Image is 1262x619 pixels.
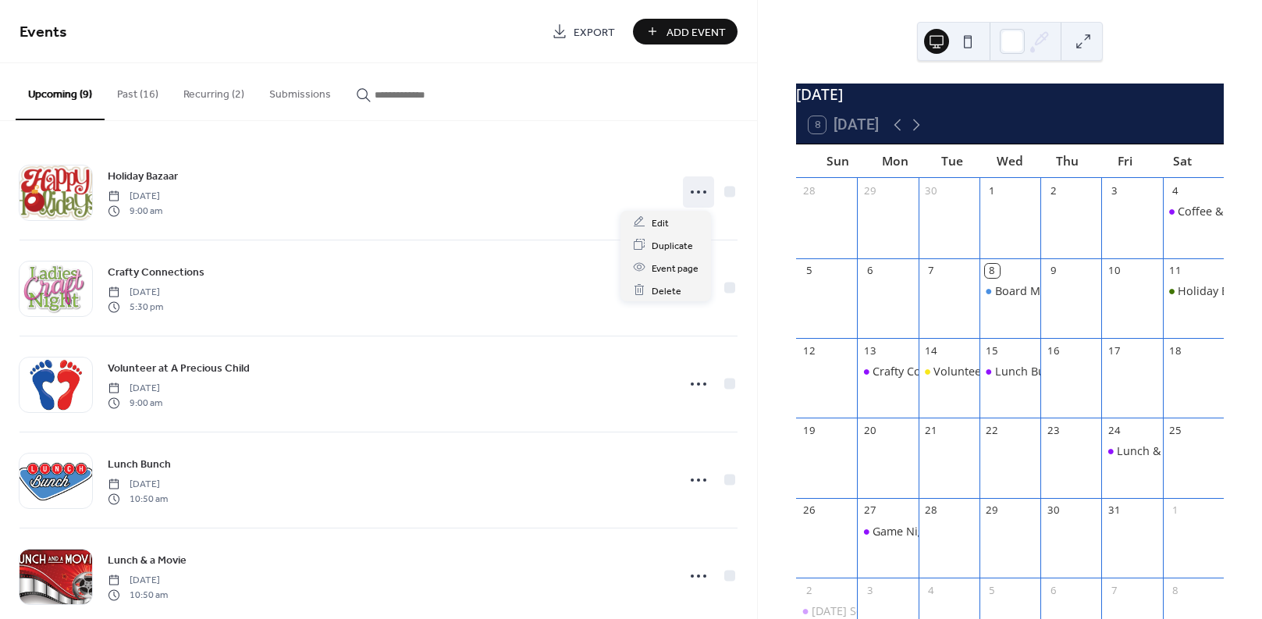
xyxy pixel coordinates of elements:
div: 29 [863,183,877,197]
div: 16 [1046,343,1060,358]
span: Delete [652,283,681,299]
span: [DATE] [108,574,168,588]
div: Thu [1039,144,1097,178]
a: Volunteer at A Precious Child [108,359,250,377]
div: 3 [1107,183,1122,197]
span: [DATE] [108,382,162,396]
div: 30 [924,183,938,197]
div: 24 [1107,424,1122,438]
div: 6 [1046,583,1060,597]
span: Lunch & a Movie [108,553,187,569]
div: 18 [1168,343,1182,358]
div: 25 [1168,424,1182,438]
div: 8 [985,264,999,278]
div: 26 [802,503,816,518]
div: 3 [863,583,877,597]
div: 23 [1046,424,1060,438]
div: Fri [1097,144,1154,178]
div: Volunteer at A Precious Child [933,364,1089,379]
div: 9 [1046,264,1060,278]
span: 9:00 am [108,396,162,410]
div: 15 [985,343,999,358]
div: [DATE] Social Hour [812,603,912,619]
div: Board Meeting [995,283,1073,299]
span: 5:30 pm [108,300,163,314]
div: Wed [981,144,1039,178]
div: 5 [985,583,999,597]
div: 4 [1168,183,1182,197]
div: Crafty Connections [857,364,918,379]
div: 1 [1168,503,1182,518]
div: Game Night [873,524,935,539]
div: 20 [863,424,877,438]
span: Holiday Bazaar [108,169,178,185]
div: Sun [809,144,866,178]
button: Past (16) [105,63,171,119]
div: Lunch & a Movie [1117,443,1205,459]
div: 28 [802,183,816,197]
div: 7 [924,264,938,278]
button: Recurring (2) [171,63,257,119]
div: 2 [1046,183,1060,197]
div: Board Meeting [979,283,1040,299]
div: 2 [802,583,816,597]
div: Halloween Social Hour [796,603,857,619]
div: 27 [863,503,877,518]
div: 30 [1046,503,1060,518]
div: 11 [1168,264,1182,278]
span: [DATE] [108,478,168,492]
div: Volunteer at A Precious Child [919,364,979,379]
span: Duplicate [652,237,693,254]
button: Add Event [633,19,738,44]
span: 10:50 am [108,588,168,602]
div: Crafty Connections [873,364,973,379]
div: Sat [1154,144,1211,178]
div: Lunch Bunch [979,364,1040,379]
div: Lunch Bunch [995,364,1065,379]
div: 13 [863,343,877,358]
div: 22 [985,424,999,438]
span: Events [20,17,67,48]
span: [DATE] [108,190,162,204]
a: Lunch & a Movie [108,551,187,569]
div: 8 [1168,583,1182,597]
div: 10 [1107,264,1122,278]
div: 4 [924,583,938,597]
div: 5 [802,264,816,278]
div: Holiday Bazaar [1178,283,1257,299]
div: 14 [924,343,938,358]
span: [DATE] [108,286,163,300]
span: Lunch Bunch [108,457,171,473]
div: 28 [924,503,938,518]
a: Lunch Bunch [108,455,171,473]
div: Mon [866,144,924,178]
span: Export [574,24,615,41]
div: 7 [1107,583,1122,597]
div: 31 [1107,503,1122,518]
div: Lunch & a Movie [1101,443,1162,459]
span: Volunteer at A Precious Child [108,361,250,377]
button: Submissions [257,63,343,119]
a: Crafty Connections [108,263,204,281]
span: Add Event [667,24,726,41]
span: Edit [652,215,669,231]
div: Game Night [857,524,918,539]
button: Upcoming (9) [16,63,105,120]
div: 21 [924,424,938,438]
div: 12 [802,343,816,358]
span: Event page [652,260,699,276]
div: 1 [985,183,999,197]
div: 17 [1107,343,1122,358]
div: [DATE] [796,84,1224,106]
div: 29 [985,503,999,518]
div: Coffee & Donuts [1163,204,1224,219]
div: 6 [863,264,877,278]
span: 10:50 am [108,492,168,506]
span: Crafty Connections [108,265,204,281]
div: 19 [802,424,816,438]
a: Holiday Bazaar [108,167,178,185]
div: Tue [924,144,982,178]
span: 9:00 am [108,204,162,218]
div: Holiday Bazaar [1163,283,1224,299]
